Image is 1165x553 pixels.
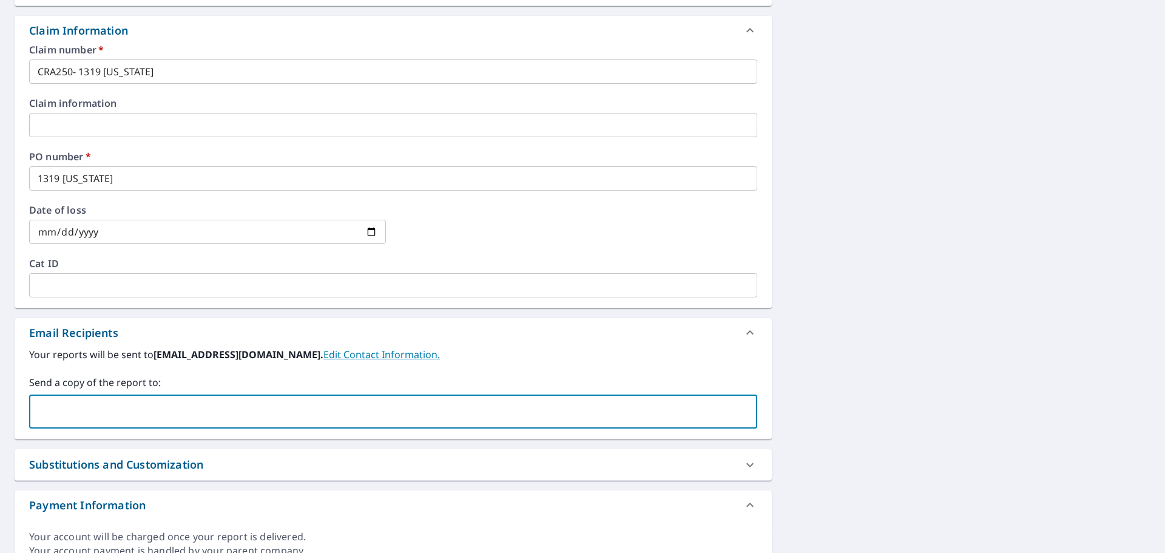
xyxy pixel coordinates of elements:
[29,152,757,161] label: PO number
[15,449,772,480] div: Substitutions and Customization
[15,490,772,520] div: Payment Information
[29,375,757,390] label: Send a copy of the report to:
[29,456,203,473] div: Substitutions and Customization
[15,318,772,347] div: Email Recipients
[154,348,323,361] b: [EMAIL_ADDRESS][DOMAIN_NAME].
[29,259,757,268] label: Cat ID
[15,16,772,45] div: Claim Information
[29,497,146,514] div: Payment Information
[323,348,440,361] a: EditContactInfo
[29,45,757,55] label: Claim number
[29,205,386,215] label: Date of loss
[29,22,128,39] div: Claim Information
[29,325,118,341] div: Email Recipients
[29,98,757,108] label: Claim information
[29,347,757,362] label: Your reports will be sent to
[29,530,757,544] div: Your account will be charged once your report is delivered.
